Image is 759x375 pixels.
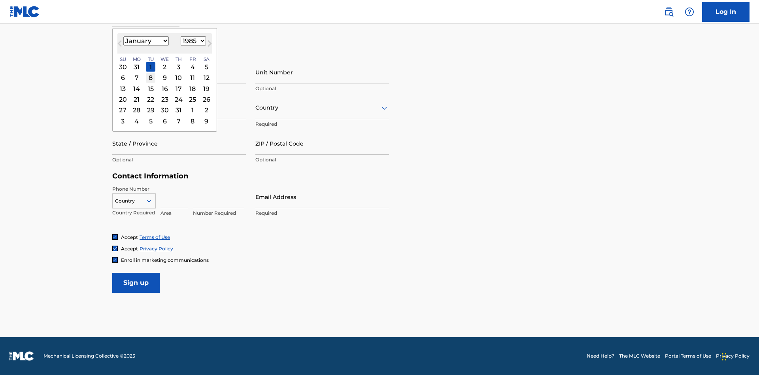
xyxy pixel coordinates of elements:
[112,273,160,293] input: Sign up
[113,246,117,251] img: checkbox
[188,73,197,83] div: Choose Friday, January 11th, 1985
[685,7,694,17] img: help
[118,73,128,83] div: Choose Sunday, January 6th, 1985
[146,62,155,72] div: Choose Tuesday, January 1st, 1985
[146,106,155,115] div: Choose Tuesday, January 29th, 1985
[160,106,170,115] div: Choose Wednesday, January 30th, 1985
[202,116,211,126] div: Choose Saturday, February 9th, 1985
[174,84,183,93] div: Choose Thursday, January 17th, 1985
[121,246,138,252] span: Accept
[188,106,197,115] div: Choose Friday, February 1st, 1985
[121,234,138,240] span: Accept
[160,210,188,217] p: Area
[132,73,142,83] div: Choose Monday, January 7th, 1985
[140,234,170,240] a: Terms of Use
[112,156,246,163] p: Optional
[174,116,183,126] div: Choose Thursday, February 7th, 1985
[118,106,128,115] div: Choose Sunday, January 27th, 1985
[722,345,727,369] div: Drag
[112,209,156,216] p: Country Required
[112,28,217,132] div: Choose Date
[188,95,197,104] div: Choose Friday, January 25th, 1985
[121,257,209,263] span: Enroll in marketing communications
[255,121,389,128] p: Required
[174,73,183,83] div: Choose Thursday, January 10th, 1985
[113,258,117,262] img: checkbox
[132,84,142,93] div: Choose Monday, January 14th, 1985
[202,84,211,93] div: Choose Saturday, January 19th, 1985
[202,62,211,72] div: Choose Saturday, January 5th, 1985
[174,62,183,72] div: Choose Thursday, January 3rd, 1985
[9,351,34,361] img: logo
[716,352,750,360] a: Privacy Policy
[176,56,182,63] span: Th
[118,84,128,93] div: Choose Sunday, January 13th, 1985
[146,73,155,83] div: Choose Tuesday, January 8th, 1985
[120,56,126,63] span: Su
[665,352,711,360] a: Portal Terms of Use
[146,116,155,126] div: Choose Tuesday, February 5th, 1985
[202,106,211,115] div: Choose Saturday, February 2nd, 1985
[146,84,155,93] div: Choose Tuesday, January 15th, 1985
[148,56,154,63] span: Tu
[188,62,197,72] div: Choose Friday, January 4th, 1985
[118,116,128,126] div: Choose Sunday, February 3rd, 1985
[118,95,128,104] div: Choose Sunday, January 20th, 1985
[193,210,244,217] p: Number Required
[132,116,142,126] div: Choose Monday, February 4th, 1985
[204,56,210,63] span: Sa
[160,116,170,126] div: Choose Wednesday, February 6th, 1985
[112,52,647,61] h5: Personal Address
[719,337,759,375] iframe: Chat Widget
[202,95,211,104] div: Choose Saturday, January 26th, 1985
[133,56,141,63] span: Mo
[255,85,389,92] p: Optional
[160,56,169,63] span: We
[702,2,750,22] a: Log In
[202,73,211,83] div: Choose Saturday, January 12th, 1985
[661,4,677,20] a: Public Search
[117,62,212,127] div: Month January, 1985
[255,210,389,217] p: Required
[132,95,142,104] div: Choose Monday, January 21st, 1985
[43,352,135,360] span: Mechanical Licensing Collective © 2025
[140,246,173,252] a: Privacy Policy
[160,62,170,72] div: Choose Wednesday, January 2nd, 1985
[113,235,117,239] img: checkbox
[189,56,196,63] span: Fr
[160,73,170,83] div: Choose Wednesday, January 9th, 1985
[587,352,614,360] a: Need Help?
[146,95,155,104] div: Choose Tuesday, January 22nd, 1985
[664,7,674,17] img: search
[118,62,128,72] div: Choose Sunday, December 30th, 1984
[255,156,389,163] p: Optional
[132,62,142,72] div: Choose Monday, December 31st, 1984
[174,95,183,104] div: Choose Thursday, January 24th, 1985
[203,39,216,51] button: Next Month
[619,352,660,360] a: The MLC Website
[682,4,697,20] div: Help
[160,95,170,104] div: Choose Wednesday, January 23rd, 1985
[132,106,142,115] div: Choose Monday, January 28th, 1985
[174,106,183,115] div: Choose Thursday, January 31st, 1985
[188,116,197,126] div: Choose Friday, February 8th, 1985
[9,6,40,17] img: MLC Logo
[160,84,170,93] div: Choose Wednesday, January 16th, 1985
[112,172,389,181] h5: Contact Information
[188,84,197,93] div: Choose Friday, January 18th, 1985
[113,39,126,51] button: Previous Month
